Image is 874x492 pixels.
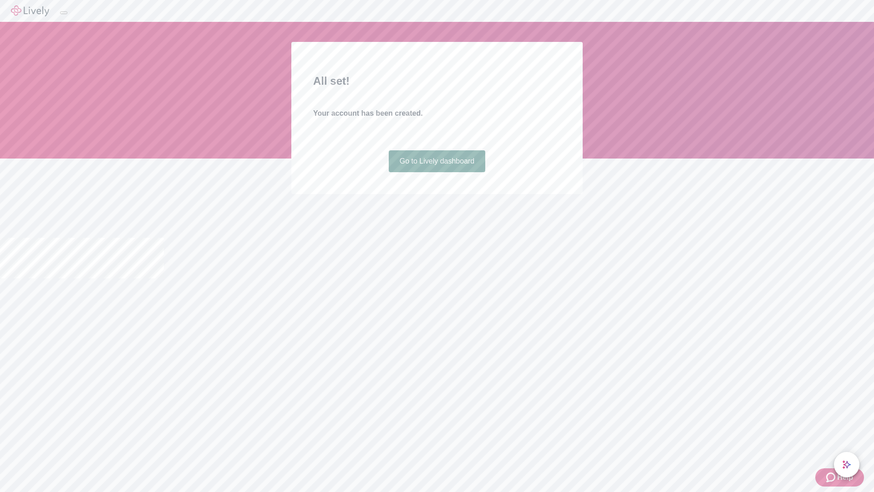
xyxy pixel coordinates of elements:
[60,11,67,14] button: Log out
[313,73,561,89] h2: All set!
[837,472,853,483] span: Help
[389,150,486,172] a: Go to Lively dashboard
[815,468,864,487] button: Zendesk support iconHelp
[313,108,561,119] h4: Your account has been created.
[842,460,851,469] svg: Lively AI Assistant
[11,5,49,16] img: Lively
[834,452,859,477] button: chat
[826,472,837,483] svg: Zendesk support icon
